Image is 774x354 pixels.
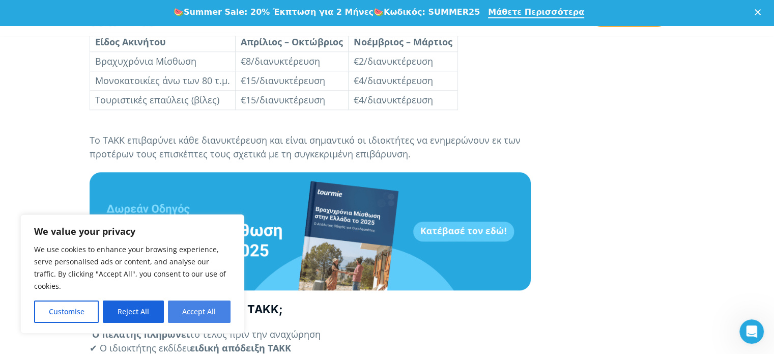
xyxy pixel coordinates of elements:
[241,36,343,48] b: Απρίλιος – Οκτώβριος
[241,74,325,87] span: €15/διανυκτέρευση
[174,7,480,17] div: 🍉 🍉
[488,7,584,18] a: Μάθετε Περισσότερα
[241,55,320,67] span: €8/διανυκτέρευση
[95,55,196,67] span: Βραχυχρόνια Μίσθωση
[34,225,231,237] p: We value your privacy
[354,36,452,48] b: Νοέμβριος – Μάρτιος
[34,243,231,292] p: We use cookies to enhance your browsing experience, serve personalised ads or content, and analys...
[241,94,325,106] span: €15/διανυκτέρευση
[184,7,374,17] b: Summer Sale: 20% Έκπτωση για 2 Μήνες
[354,94,433,106] span: €4/διανυκτέρευση
[755,9,765,15] div: Κλείσιμο
[190,328,321,340] span: το τέλος πριν την αναχώρηση
[190,342,291,354] b: ειδική απόδειξη ΤΑΚΚ
[384,7,480,17] b: Κωδικός: SUMMER25
[92,328,190,340] b: Ο πελάτης πληρώνει
[103,301,163,323] button: Reject All
[90,342,190,354] span: ✔ Ο ιδιοκτήτης εκδίδει
[739,319,764,344] iframe: Intercom live chat
[34,301,99,323] button: Customise
[168,301,231,323] button: Accept All
[95,94,219,106] span: Τουριστικές επαύλεις (βίλες)
[90,134,521,160] span: Το ΤΑΚΚ επιβαρύνει κάθε διανυκτέρευση και είναι σημαντικό οι ιδιοκτήτες να ενημερώνουν εκ των προ...
[354,74,433,87] span: €4/διανυκτέρευση
[95,74,230,87] span: Μονοκατοικίες άνω των 80 τ.μ.
[95,36,166,48] b: Είδος Ακινήτου
[354,55,433,67] span: €2/διανυκτέρευση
